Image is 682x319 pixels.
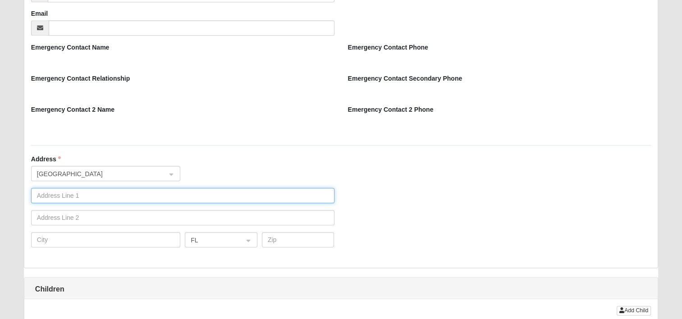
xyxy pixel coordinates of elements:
label: Emergency Contact Relationship [31,74,130,83]
label: Emergency Contact 2 Name [31,105,114,114]
span: United States [37,169,158,179]
label: Email [31,9,48,18]
input: Zip [262,232,334,247]
input: Address Line 1 [31,188,334,203]
span: Add Child [624,307,648,314]
span: FL [191,235,235,245]
label: Address [31,155,61,164]
input: City [31,232,180,247]
label: Emergency Contact Secondary Phone [348,74,462,83]
label: Emergency Contact 2 Phone [348,105,434,114]
button: Add Child [617,306,651,315]
input: Address Line 2 [31,210,334,225]
label: Emergency Contact Name [31,43,110,52]
h1: Children [24,285,658,293]
label: Emergency Contact Phone [348,43,428,52]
